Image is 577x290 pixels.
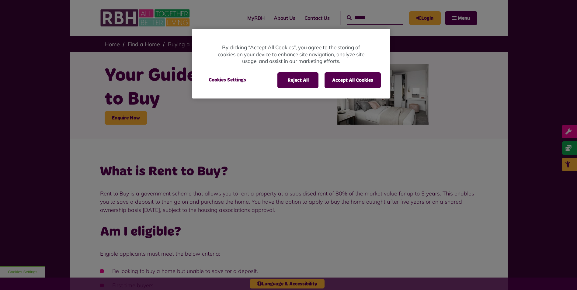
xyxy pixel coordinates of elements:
div: Privacy [192,29,390,98]
button: Accept All Cookies [325,72,381,88]
button: Cookies Settings [201,72,253,88]
div: Cookie banner [192,29,390,98]
p: By clicking “Accept All Cookies”, you agree to the storing of cookies on your device to enhance s... [217,44,366,65]
button: Reject All [277,72,318,88]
